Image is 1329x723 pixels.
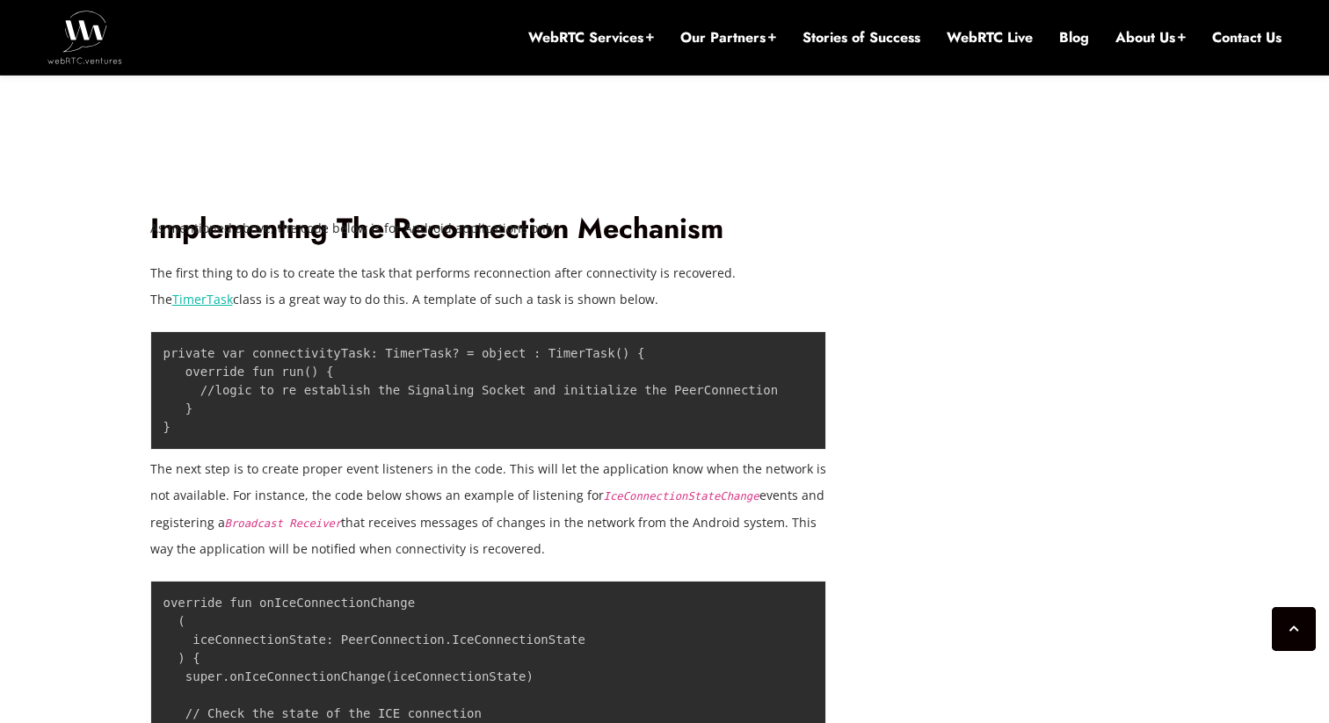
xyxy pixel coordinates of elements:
h1: Implementing The Reconnection Mechanism [150,98,827,247]
a: Blog [1059,28,1089,47]
img: WebRTC.ventures [47,11,122,63]
a: About Us [1115,28,1186,47]
a: WebRTC Live [947,28,1033,47]
code: private var connectivityTask: TimerTask? = object : TimerTask() { override fun run() { //logic to... [163,346,779,434]
a: Our Partners [680,28,776,47]
p: The next step is to create proper event listeners in the code. This will let the application know... [150,456,827,561]
code: IceConnectionStateChange [604,490,759,502]
a: Contact Us [1212,28,1282,47]
p: The first thing to do is to create the task that performs reconnection after connectivity is reco... [150,260,827,313]
a: Stories of Success [802,28,920,47]
p: As mentioned above, the code below is for Android applications only. [150,215,827,242]
code: Broadcast Receiver [225,517,342,530]
a: WebRTC Services [528,28,654,47]
a: TimerTask [172,291,233,307]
